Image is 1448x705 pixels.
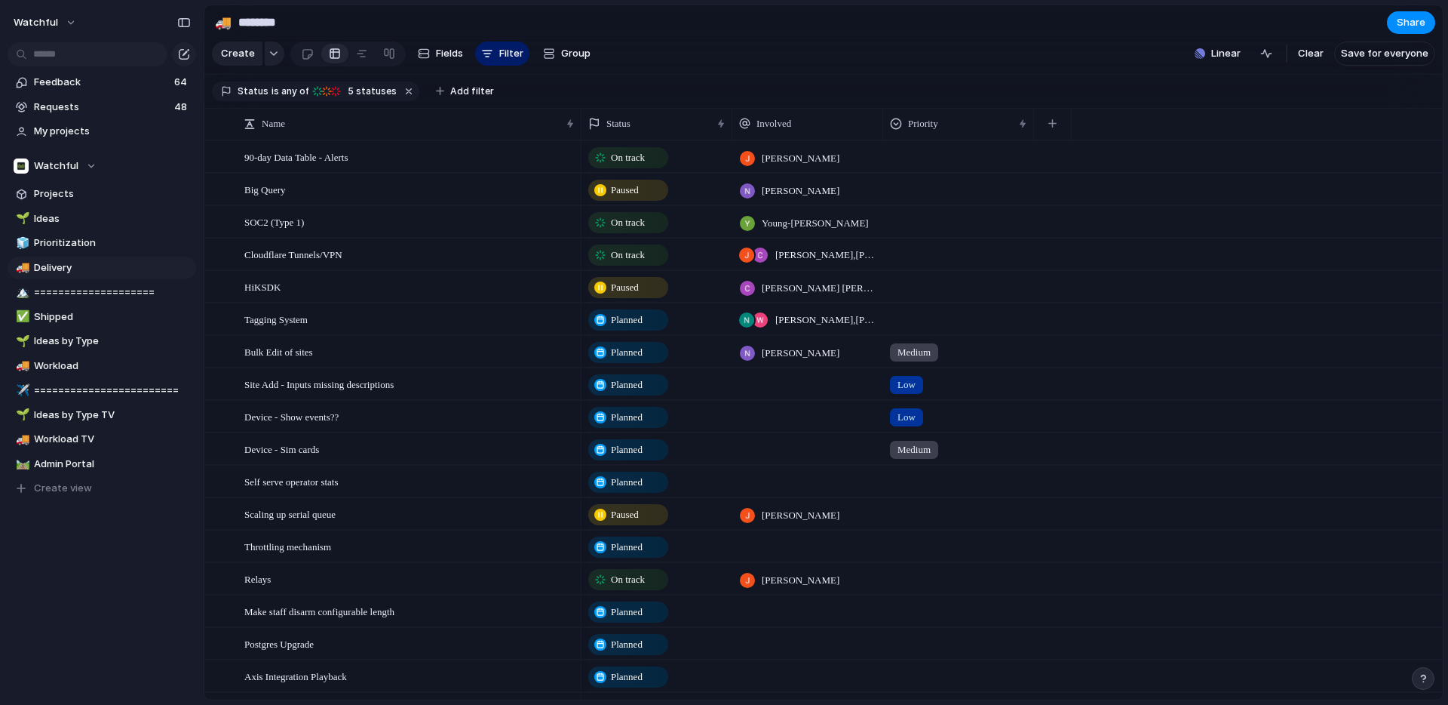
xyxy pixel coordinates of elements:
[244,148,348,165] span: 90-day Data Table - Alerts
[762,508,839,523] span: [PERSON_NAME]
[34,159,78,174] span: Watchful
[244,245,342,263] span: Cloudflare Tunnels/VPN
[16,406,26,423] div: 🌱
[611,507,639,522] span: Paused
[611,215,645,230] span: On track
[8,428,196,451] a: 🚚Workload TV
[762,573,839,588] span: [PERSON_NAME]
[7,11,84,35] button: watchful
[8,355,196,377] a: 🚚Workload
[1189,42,1247,65] button: Linear
[8,257,196,279] a: 🚚Delivery
[215,12,232,32] div: 🚚
[611,345,643,360] span: Planned
[1341,46,1428,61] span: Save for everyone
[611,248,645,263] span: On track
[475,42,529,66] button: Filter
[34,260,191,276] span: Delivery
[34,383,191,398] span: ========================
[611,150,645,165] span: On track
[244,570,271,587] span: Relays
[611,605,643,620] span: Planned
[262,116,285,131] span: Name
[34,432,191,447] span: Workload TV
[8,96,196,119] a: Requests48
[16,235,26,252] div: 🧊
[8,306,196,328] a: ✅Shipped
[34,408,191,423] span: Ideas by Type TV
[762,183,839,199] span: [PERSON_NAME]
[343,85,397,98] span: statuses
[1387,11,1435,34] button: Share
[897,442,931,457] span: Medium
[34,359,191,374] span: Workload
[34,481,92,496] span: Create view
[8,379,196,402] a: ✈️========================
[14,408,29,423] button: 🌱
[908,116,938,131] span: Priority
[16,431,26,448] div: 🚚
[897,345,931,360] span: Medium
[427,81,503,102] button: Add filter
[897,410,916,425] span: Low
[8,453,196,476] a: 🛤️Admin Portal
[611,572,645,587] span: On track
[34,334,191,349] span: Ideas by Type
[271,85,279,98] span: is
[16,357,26,374] div: 🚚
[16,382,26,399] div: ✈️
[34,309,191,325] span: Shipped
[1292,42,1330,66] button: Clear
[34,457,191,472] span: Admin Portal
[343,85,356,97] span: 5
[8,477,196,500] button: Create view
[412,42,469,66] button: Fields
[244,278,281,295] span: HiKSDK
[221,46,255,61] span: Create
[535,42,598,66] button: Group
[8,330,196,352] div: 🌱Ideas by Type
[775,312,876,328] span: [PERSON_NAME] , [PERSON_NAME]
[34,211,191,226] span: Ideas
[14,285,29,300] button: 🏔️
[174,75,190,90] span: 64
[244,505,336,522] span: Scaling up serial queue
[14,236,29,251] button: 🧊
[212,42,262,66] button: Create
[211,11,235,35] button: 🚚
[310,83,400,100] button: 5 statuses
[611,312,643,328] span: Planned
[1211,46,1241,61] span: Linear
[8,208,196,230] a: 🌱Ideas
[16,284,26,301] div: 🏔️
[611,410,643,425] span: Planned
[244,375,394,393] span: Site Add - Inputs missing descriptions
[244,602,394,620] span: Make staff disarm configurable length
[611,670,643,685] span: Planned
[244,408,339,425] span: Device - Show events??
[268,83,311,100] button: isany of
[611,475,643,490] span: Planned
[8,183,196,205] a: Projects
[244,667,347,685] span: Axis Integration Playback
[8,120,196,143] a: My projects
[244,310,308,328] span: Tagging System
[8,281,196,303] a: 🏔️====================
[611,540,643,555] span: Planned
[606,116,630,131] span: Status
[14,309,29,325] button: ✅
[16,259,26,276] div: 🚚
[34,100,170,115] span: Requests
[14,457,29,472] button: 🛤️
[499,46,523,61] span: Filter
[611,280,639,295] span: Paused
[762,281,876,296] span: [PERSON_NAME] [PERSON_NAME]
[244,635,314,652] span: Postgres Upgrade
